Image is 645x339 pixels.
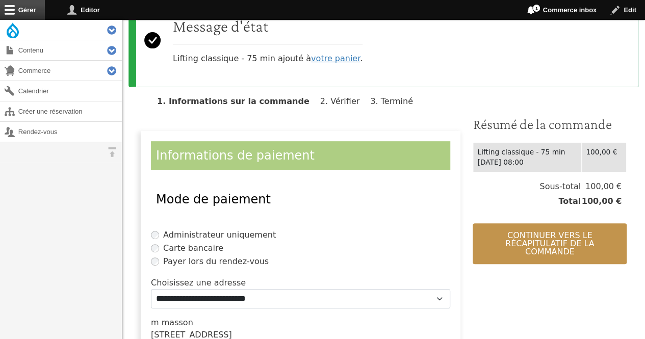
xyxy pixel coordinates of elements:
[144,2,161,79] svg: Success:
[477,158,523,166] time: [DATE] 08:00
[581,195,622,207] span: 100,00 €
[151,277,246,289] label: Choisissez une adresse
[156,148,315,163] span: Informations de paiement
[473,116,627,133] h3: Résumé de la commande
[311,54,360,63] a: votre panier
[582,142,627,172] td: 100,00 €
[157,96,318,106] li: Informations sur la commande
[320,96,368,106] li: Vérifier
[477,147,577,158] div: Lifting classique - 75 min
[473,223,627,264] button: Continuer vers le récapitulatif de la commande
[581,180,622,193] span: 100,00 €
[163,242,223,254] label: Carte bancaire
[539,180,581,193] span: Sous-total
[102,142,122,162] button: Orientation horizontale
[173,16,363,36] h2: Message d'état
[173,16,363,65] div: Lifting classique - 75 min ajouté à .
[163,229,276,241] label: Administrateur uniquement
[162,318,193,327] span: masson
[558,195,581,207] span: Total
[370,96,421,106] li: Terminé
[151,318,159,327] span: m
[156,192,271,206] span: Mode de paiement
[163,255,269,268] label: Payer lors du rendez-vous
[532,4,540,12] span: 1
